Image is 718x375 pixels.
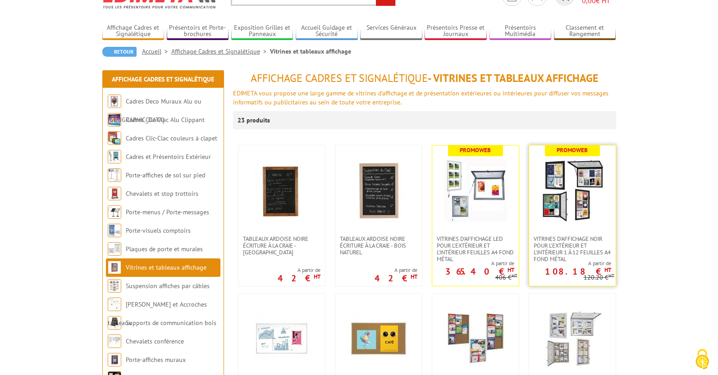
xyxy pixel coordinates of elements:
[108,205,121,219] img: Porte-menus / Porte-messages
[554,24,616,39] a: Classement et Rangement
[251,71,428,85] span: Affichage Cadres et Signalétique
[238,111,271,129] p: 23 produits
[126,190,198,198] a: Chevalets et stop trottoirs
[489,24,552,39] a: Présentoirs Multimédia
[444,307,507,370] img: Vitrines d'affichage intérieur 1 à 12 feuilles A4 extra-plates fond liège ou métal laqué blanc
[250,159,313,222] img: Tableaux Ardoise Noire écriture à la craie - Bois Foncé
[360,24,422,39] a: Services Généraux
[126,319,216,327] a: Supports de communication bois
[335,235,422,256] a: Tableaux Ardoise Noire écriture à la craie - Bois Naturel
[460,146,491,154] b: Promoweb
[508,266,514,274] sup: HT
[534,235,611,262] span: VITRINES D'AFFICHAGE NOIR POUR L'EXTÉRIEUR ET L'INTÉRIEUR 1 À 12 FEUILLES A4 FOND MÉTAL
[347,159,410,222] img: Tableaux Ardoise Noire écriture à la craie - Bois Naturel
[437,235,514,262] span: Vitrines d'affichage LED pour l'extérieur et l'intérieur feuilles A4 fond métal
[126,134,217,142] a: Cadres Clic-Clac couleurs à clapet
[108,334,121,348] img: Chevalets conférence
[102,24,165,39] a: Affichage Cadres et Signalétique
[243,235,320,256] span: Tableaux Ardoise Noire écriture à la craie - [GEOGRAPHIC_DATA]
[108,224,121,237] img: Porte-visuels comptoirs
[233,89,616,107] p: EDIMETA vous propose une large gamme de vitrines d'affichage et de présentation extérieures ou in...
[278,267,320,274] span: A partir de
[126,245,203,253] a: Plaques de porte et murales
[314,273,320,280] sup: HT
[126,263,206,271] a: Vitrines et tableaux affichage
[529,260,611,267] span: A partir de
[167,24,229,39] a: Présentoirs et Porte-brochures
[233,72,616,84] h1: - Vitrines et tableaux affichage
[584,274,614,281] p: 120.20 €
[108,187,121,200] img: Chevalets et stop trottoirs
[691,348,713,370] img: Cookies (fenêtre modale)
[425,24,487,39] a: Présentoirs Presse et Journaux
[108,300,207,327] a: [PERSON_NAME] et Accroches tableaux
[126,171,205,179] a: Porte-affiches de sol sur pied
[108,298,121,311] img: Cimaises et Accroches tableaux
[108,279,121,293] img: Suspension affiches par câbles
[108,242,121,256] img: Plaques de porte et murales
[126,337,184,345] a: Chevalets conférence
[108,97,201,124] a: Cadres Deco Muraux Alu ou [GEOGRAPHIC_DATA]
[347,307,410,370] img: Tableaux d'affichage fond liège punaisables Budget
[126,226,191,235] a: Porte-visuels comptoirs
[686,344,718,375] button: Cookies (fenêtre modale)
[250,307,313,370] img: Tableaux blancs laqués écriture et magnétiques
[126,282,210,290] a: Suspension affiches par câbles
[529,235,616,262] a: VITRINES D'AFFICHAGE NOIR POUR L'EXTÉRIEUR ET L'INTÉRIEUR 1 À 12 FEUILLES A4 FOND MÉTAL
[495,274,517,281] p: 406 €
[541,159,604,222] img: VITRINES D'AFFICHAGE NOIR POUR L'EXTÉRIEUR ET L'INTÉRIEUR 1 À 12 FEUILLES A4 FOND MÉTAL
[411,273,417,280] sup: HT
[375,267,417,274] span: A partir de
[432,235,519,262] a: Vitrines d'affichage LED pour l'extérieur et l'intérieur feuilles A4 fond métal
[171,47,270,55] a: Affichage Cadres et Signalétique
[278,276,320,281] p: 42 €
[108,168,121,182] img: Porte-affiches de sol sur pied
[108,131,121,145] img: Cadres Clic-Clac couleurs à clapet
[604,266,611,274] sup: HT
[126,116,205,124] a: Cadres Clic-Clac Alu Clippant
[296,24,358,39] a: Accueil Guidage et Sécurité
[108,353,121,366] img: Porte-affiches muraux
[102,47,137,57] a: Retour
[108,150,121,163] img: Cadres et Présentoirs Extérieur
[231,24,293,39] a: Exposition Grilles et Panneaux
[445,269,514,274] p: 365.40 €
[108,95,121,108] img: Cadres Deco Muraux Alu ou Bois
[126,208,209,216] a: Porte-menus / Porte-messages
[270,47,351,56] li: Vitrines et tableaux affichage
[108,261,121,274] img: Vitrines et tableaux affichage
[541,307,604,370] img: Vitrines d'affichage pour l'extérieur et l'intérieur 1 à 12 feuilles A4 fond liège ou métal
[375,276,417,281] p: 42 €
[112,75,214,83] a: Affichage Cadres et Signalétique
[340,235,417,256] span: Tableaux Ardoise Noire écriture à la craie - Bois Naturel
[238,235,325,256] a: Tableaux Ardoise Noire écriture à la craie - [GEOGRAPHIC_DATA]
[444,159,507,222] img: Vitrines d'affichage LED pour l'extérieur et l'intérieur feuilles A4 fond métal
[126,356,186,364] a: Porte-affiches muraux
[142,47,171,55] a: Accueil
[126,153,211,161] a: Cadres et Présentoirs Extérieur
[545,269,611,274] p: 108.18 €
[557,146,588,154] b: Promoweb
[432,260,514,267] span: A partir de
[608,272,614,279] sup: HT
[512,272,517,279] sup: HT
